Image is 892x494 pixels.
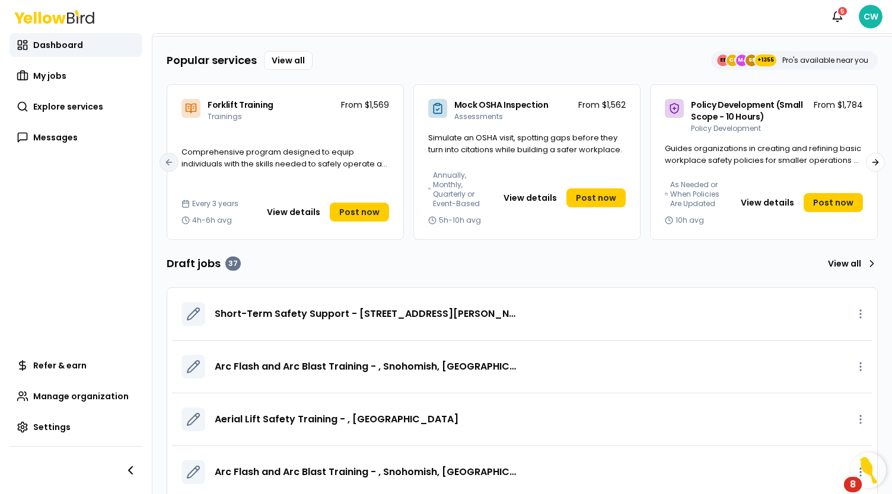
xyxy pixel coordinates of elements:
[826,5,849,28] button: 5
[225,256,241,271] div: 37
[813,197,853,208] span: Post now
[757,54,774,66] span: +1355
[33,360,87,371] span: Refer & earn
[734,193,801,212] button: View details
[9,415,142,439] a: Settings
[33,101,103,113] span: Explore services
[691,123,761,133] span: Policy Development
[736,54,748,66] span: MJ
[823,254,878,273] a: View all
[746,54,757,66] span: SE
[566,188,626,207] a: Post now
[215,307,518,321] a: Short-Term Safety Support - [STREET_ADDRESS][PERSON_NAME]
[428,132,622,155] span: Simulate an OSHA visit, spotting gaps before they turn into citations while building a safer work...
[181,146,387,181] span: Comprehensive program designed to equip individuals with the skills needed to safely operate a fo...
[9,64,142,88] a: My jobs
[33,390,129,402] span: Manage organization
[578,99,626,111] p: From $1,562
[33,131,78,143] span: Messages
[260,203,327,222] button: View details
[433,171,487,208] span: Annually, Monthly, Quarterly or Event-Based
[814,99,863,111] p: From $1,784
[676,216,704,225] span: 10h avg
[339,206,380,218] span: Post now
[33,39,83,51] span: Dashboard
[341,99,389,111] p: From $1,569
[9,354,142,377] a: Refer & earn
[9,126,142,149] a: Messages
[192,216,232,225] span: 4h-6h avg
[208,99,273,111] span: Forklift Training
[670,180,724,208] span: As Needed or When Policies Are Updated
[33,70,66,82] span: My jobs
[9,95,142,118] a: Explore services
[782,56,868,65] p: Pro's available near you
[804,193,863,212] a: Post now
[837,6,848,17] div: 5
[576,192,616,204] span: Post now
[215,465,518,479] a: Arc Flash and Arc Blast Training - , Snohomish, [GEOGRAPHIC_DATA] 98290
[215,360,518,374] a: Arc Flash and Arc Blast Training - , Snohomish, [GEOGRAPHIC_DATA] 98290
[496,188,564,207] button: View details
[264,51,313,70] a: View all
[454,99,549,111] span: Mock OSHA Inspection
[850,453,886,488] button: Open Resource Center, 8 new notifications
[665,143,862,177] span: Guides organizations in creating and refining basic workplace safety policies for smaller operati...
[167,52,257,69] h3: Popular services
[330,203,389,222] a: Post now
[167,255,241,272] h3: Draft jobs
[33,421,71,433] span: Settings
[215,412,458,426] a: Aerial Lift Safety Training - , [GEOGRAPHIC_DATA]
[439,216,481,225] span: 5h-10h avg
[859,5,883,28] span: CW
[192,199,238,208] span: Every 3 years
[717,54,729,66] span: EE
[454,111,503,121] span: Assessments
[727,54,738,66] span: CE
[208,111,242,121] span: Trainings
[9,33,142,57] a: Dashboard
[691,99,802,123] span: Policy Development (Small Scope - 10 Hours)
[9,384,142,408] a: Manage organization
